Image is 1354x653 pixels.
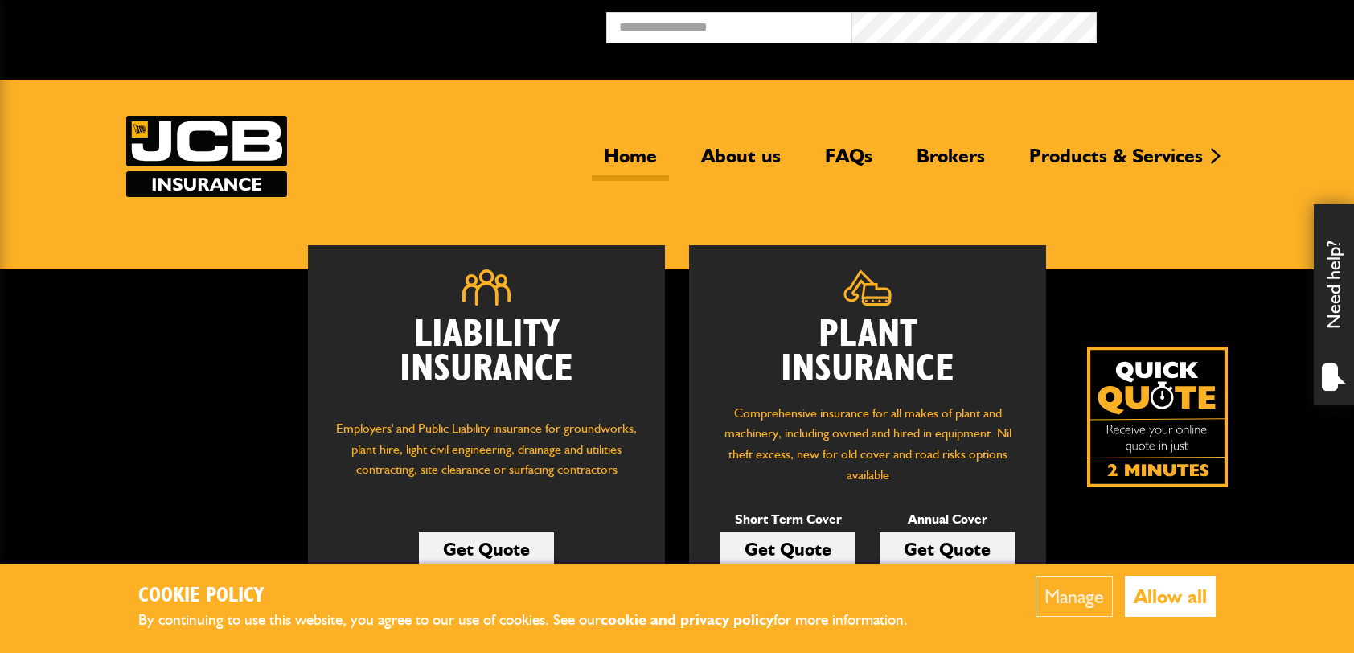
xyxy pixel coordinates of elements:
p: Employers' and Public Liability insurance for groundworks, plant hire, light civil engineering, d... [332,418,641,495]
a: Get your insurance quote isn just 2-minutes [1087,347,1228,487]
a: FAQs [813,144,884,181]
h2: Plant Insurance [713,318,1022,387]
p: By continuing to use this website, you agree to our use of cookies. See our for more information. [138,608,934,633]
p: Annual Cover [880,509,1015,530]
div: Need help? [1314,204,1354,405]
button: Manage [1036,576,1113,617]
a: Get Quote [880,532,1015,566]
button: Allow all [1125,576,1216,617]
a: Home [592,144,669,181]
p: Short Term Cover [720,509,855,530]
button: Broker Login [1097,12,1342,37]
a: Brokers [905,144,997,181]
img: Quick Quote [1087,347,1228,487]
a: Get Quote [720,532,855,566]
a: cookie and privacy policy [601,610,773,629]
h2: Cookie Policy [138,584,934,609]
p: Comprehensive insurance for all makes of plant and machinery, including owned and hired in equipm... [713,403,1022,485]
a: JCB Insurance Services [126,116,287,197]
a: Products & Services [1017,144,1215,181]
a: About us [689,144,793,181]
img: JCB Insurance Services logo [126,116,287,197]
h2: Liability Insurance [332,318,641,403]
a: Get Quote [419,532,554,566]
